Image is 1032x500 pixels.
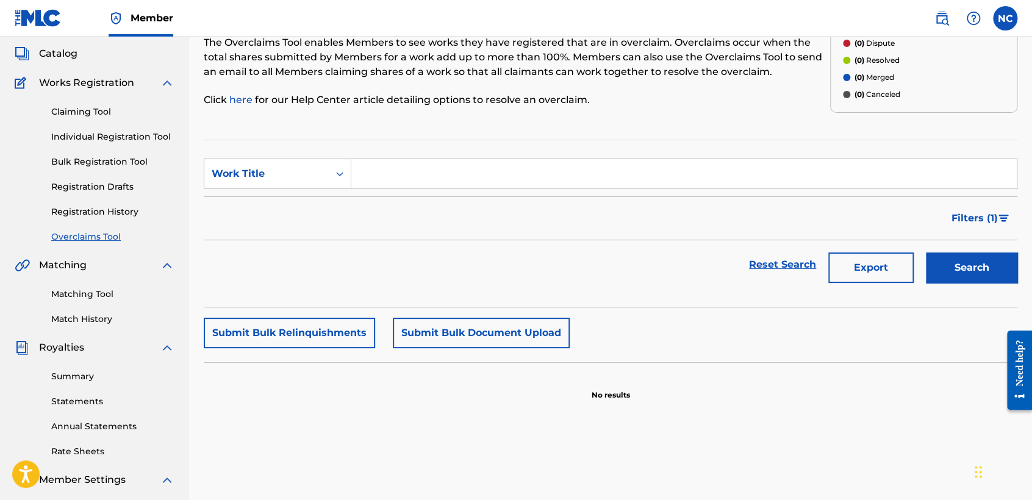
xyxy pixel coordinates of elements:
[15,258,30,273] img: Matching
[39,340,84,355] span: Royalties
[592,375,630,401] p: No results
[15,46,77,61] a: CatalogCatalog
[51,105,174,118] a: Claiming Tool
[854,89,900,100] p: Canceled
[944,203,1017,234] button: Filters (1)
[743,251,822,278] a: Reset Search
[109,11,123,26] img: Top Rightsholder
[160,258,174,273] img: expand
[51,370,174,383] a: Summary
[926,252,1017,283] button: Search
[204,93,830,107] p: Click for our Help Center article detailing options to resolve an overclaim.
[51,313,174,326] a: Match History
[951,211,998,226] span: Filters ( 1 )
[854,38,894,49] p: Dispute
[51,420,174,433] a: Annual Statements
[393,318,570,348] button: Submit Bulk Document Upload
[15,76,30,90] img: Works Registration
[854,55,899,66] p: Resolved
[51,180,174,193] a: Registration Drafts
[204,35,830,79] p: The Overclaims Tool enables Members to see works they have registered that are in overclaim. Over...
[39,76,134,90] span: Works Registration
[998,321,1032,420] iframe: Resource Center
[204,318,375,348] button: Submit Bulk Relinquishments
[51,445,174,458] a: Rate Sheets
[971,441,1032,500] iframe: Chat Widget
[204,159,1017,289] form: Search Form
[15,9,62,27] img: MLC Logo
[51,205,174,218] a: Registration History
[930,6,954,30] a: Public Search
[39,473,126,487] span: Member Settings
[39,46,77,61] span: Catalog
[39,258,87,273] span: Matching
[854,38,864,48] span: (0)
[51,155,174,168] a: Bulk Registration Tool
[828,252,914,283] button: Export
[51,130,174,143] a: Individual Registration Tool
[854,55,864,65] span: (0)
[51,395,174,408] a: Statements
[131,11,173,25] span: Member
[854,73,864,82] span: (0)
[160,76,174,90] img: expand
[854,72,894,83] p: Merged
[212,166,321,181] div: Work Title
[971,441,1032,500] div: Widget de chat
[51,288,174,301] a: Matching Tool
[854,90,864,99] span: (0)
[975,454,982,490] div: Arrastrar
[934,11,949,26] img: search
[160,473,174,487] img: expand
[961,6,986,30] div: Help
[966,11,981,26] img: help
[229,94,255,105] a: here
[15,340,29,355] img: Royalties
[998,215,1009,222] img: filter
[160,340,174,355] img: expand
[993,6,1017,30] div: User Menu
[15,46,29,61] img: Catalog
[51,230,174,243] a: Overclaims Tool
